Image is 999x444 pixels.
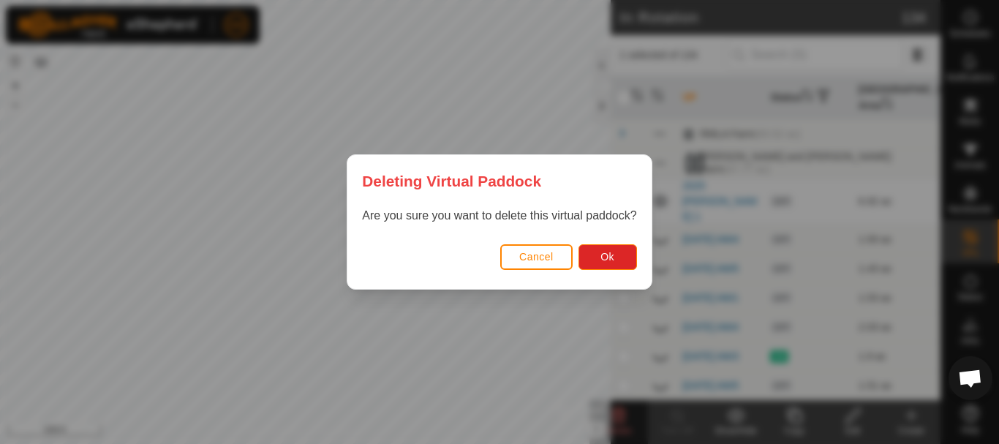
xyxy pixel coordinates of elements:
button: Ok [578,244,637,270]
span: Cancel [519,251,554,263]
span: Ok [600,251,614,263]
div: Open chat [949,356,992,400]
p: Are you sure you want to delete this virtual paddock? [362,207,636,225]
button: Cancel [500,244,573,270]
span: Deleting Virtual Paddock [362,170,541,192]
